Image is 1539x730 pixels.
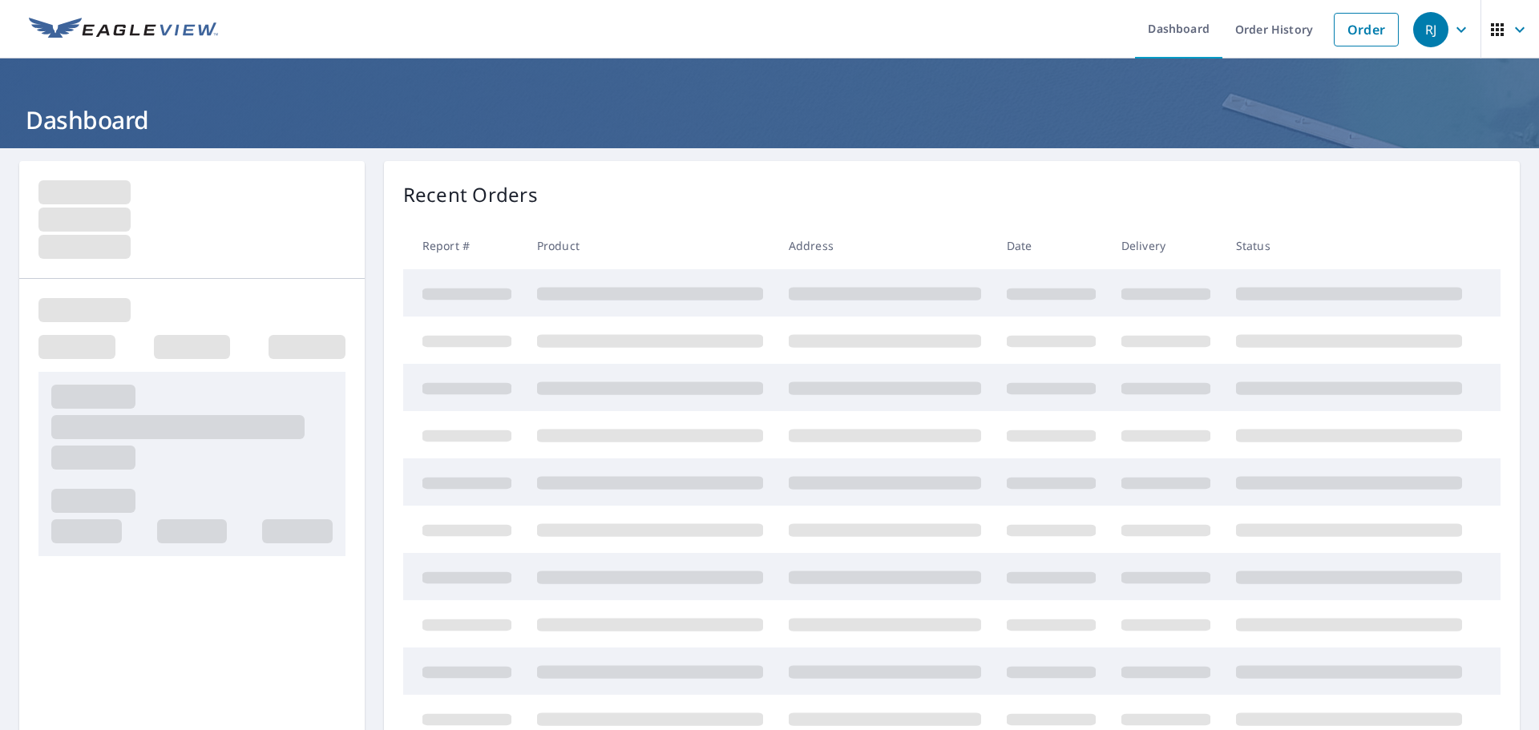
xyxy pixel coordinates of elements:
[19,103,1520,136] h1: Dashboard
[29,18,218,42] img: EV Logo
[524,222,776,269] th: Product
[403,180,538,209] p: Recent Orders
[776,222,994,269] th: Address
[1223,222,1475,269] th: Status
[1334,13,1399,46] a: Order
[403,222,524,269] th: Report #
[1413,12,1448,47] div: RJ
[994,222,1109,269] th: Date
[1109,222,1223,269] th: Delivery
